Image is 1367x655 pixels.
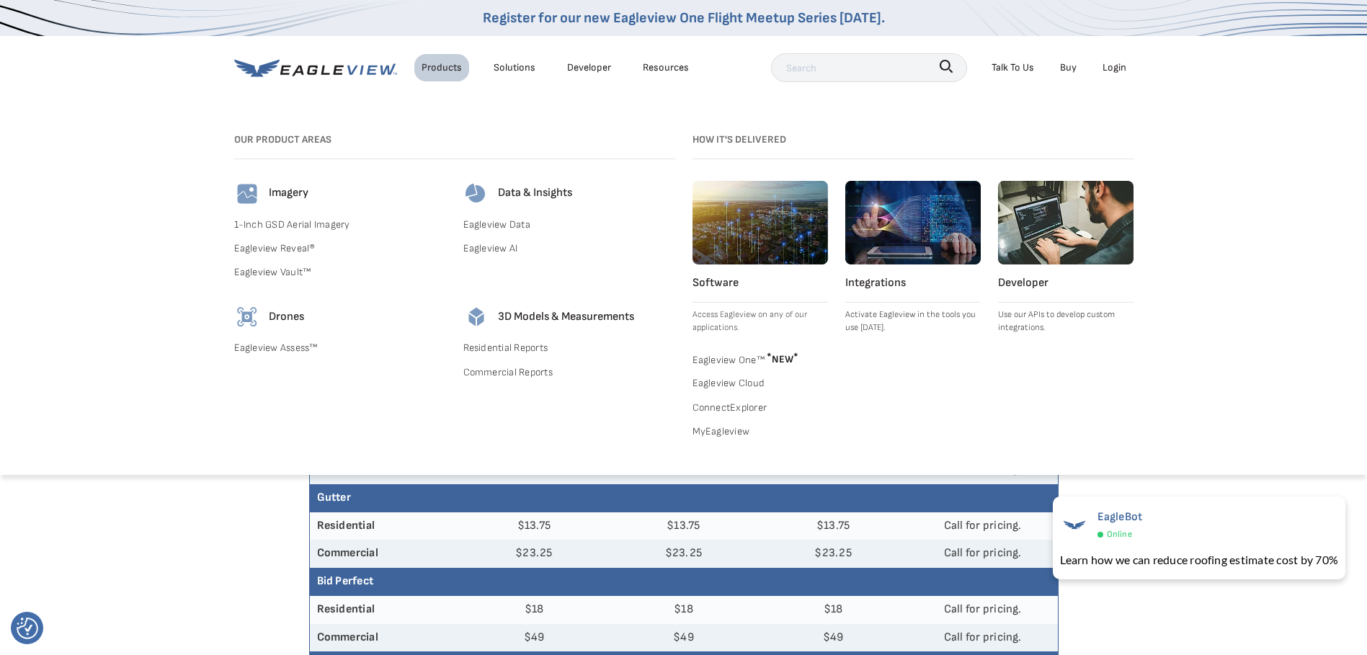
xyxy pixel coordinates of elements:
h4: 3D Models & Measurements [498,310,634,325]
h4: Imagery [269,186,308,201]
td: $18 [758,596,908,624]
a: Commercial Reports [463,363,675,381]
a: Eagleview AI [463,239,675,257]
div: Learn how we can reduce roofing estimate cost by 70% [1060,551,1338,569]
td: $18 [609,596,759,624]
p: Use our APIs to develop custom integrations. [998,308,1134,334]
p: Access Eagleview on any of our applications. [693,308,828,334]
a: Integrations Activate Eagleview in the tools you use [DATE]. [845,181,981,334]
span: Online [1107,527,1132,543]
th: Bid Perfect [310,568,1058,596]
a: Eagleview Vault™ [234,263,446,281]
div: Solutions [494,58,535,76]
td: $49 [758,624,908,652]
img: EagleBot [1060,510,1089,539]
h4: Integrations [845,276,981,291]
a: Eagleview Cloud [693,374,828,392]
th: Commercial [310,540,460,568]
a: Buy [1060,58,1077,76]
img: integrations.webp [845,181,981,264]
img: data-icon.svg [463,181,489,207]
a: Developer Use our APIs to develop custom integrations. [998,181,1134,334]
h4: Developer [998,276,1134,291]
h3: Our Product Areas [234,134,675,146]
h4: Drones [269,310,304,325]
div: Talk To Us [992,58,1034,76]
a: Eagleview Data [463,215,675,233]
input: Search [771,53,967,82]
td: Call for pricing. [908,540,1058,568]
img: drones-icon.svg [234,304,260,330]
td: $23.25 [758,540,908,568]
img: software.webp [693,181,828,264]
a: Eagleview Reveal® [234,239,446,257]
h4: Software [693,276,828,291]
p: Activate Eagleview in the tools you use [DATE]. [845,308,981,334]
a: Residential Reports [463,339,675,357]
th: Gutter [310,484,1058,512]
td: $13.75 [609,512,759,540]
span: EagleBot [1097,510,1143,524]
a: Eagleview One™ *NEW* [693,346,828,369]
span: NEW [765,353,798,365]
a: Developer [567,58,611,76]
th: Residential [310,512,460,540]
th: Commercial [310,624,460,652]
button: Consent Preferences [17,618,38,639]
img: Revisit consent button [17,618,38,639]
td: $49 [459,624,609,652]
img: imagery-icon.svg [234,181,260,207]
a: Register for our new Eagleview One Flight Meetup Series [DATE]. [483,9,885,27]
img: developer.webp [998,181,1134,264]
td: Call for pricing. [908,512,1058,540]
a: MyEagleview [693,422,828,440]
h4: Data & Insights [498,186,572,201]
td: $23.25 [459,540,609,568]
td: $18 [459,596,609,624]
td: Call for pricing. [908,596,1058,624]
img: 3d-models-icon.svg [463,304,489,330]
td: $49 [609,624,759,652]
th: Residential [310,596,460,624]
a: 1-Inch GSD Aerial Imagery [234,215,446,233]
a: ConnectExplorer [693,398,828,416]
td: $13.75 [758,512,908,540]
h3: How it's Delivered [693,134,1134,146]
a: Eagleview Assess™ [234,339,446,357]
td: $23.25 [609,540,759,568]
div: Resources [643,58,689,76]
div: Products [422,58,462,76]
div: Login [1103,58,1126,76]
td: Call for pricing. [908,624,1058,652]
td: $13.75 [459,512,609,540]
